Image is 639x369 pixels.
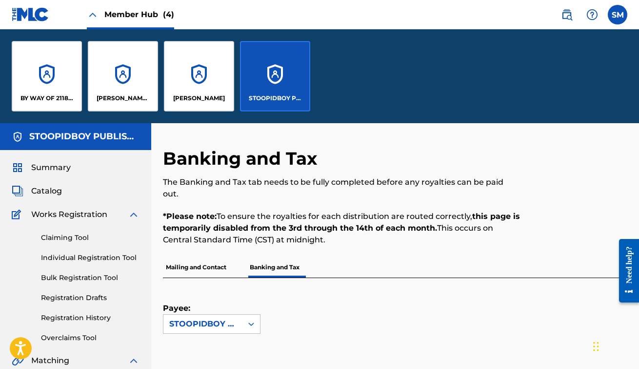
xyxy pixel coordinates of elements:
[87,9,99,21] img: Close
[20,94,74,103] p: BY WAY OF 2118 PUBLISHING LLC
[612,231,639,311] iframe: Resource Center
[41,273,140,283] a: Bulk Registration Tool
[128,355,140,367] img: expand
[12,355,24,367] img: Matching
[97,94,150,103] p: Deno Mebrahitu
[590,322,639,369] iframe: Chat Widget
[557,5,577,24] a: Public Search
[582,5,602,24] div: Help
[163,212,217,221] strong: *Please note:
[31,209,107,220] span: Works Registration
[169,318,237,330] div: STOOPIDBOY PUBLISHING
[173,94,225,103] p: Laquan Green
[163,176,520,200] p: The Banking and Tax tab needs to be fully completed before any royalties can be paid out.
[12,131,23,143] img: Accounts
[104,9,174,20] span: Member Hub
[12,185,23,197] img: Catalog
[608,5,627,24] div: User Menu
[163,257,229,278] p: Mailing and Contact
[31,162,71,174] span: Summary
[41,333,140,343] a: Overclaims Tool
[88,41,158,111] a: Accounts[PERSON_NAME] Mebrahitu
[561,9,573,21] img: search
[593,332,599,361] div: Drag
[247,257,302,278] p: Banking and Tax
[163,10,174,19] span: (4)
[249,94,302,103] p: STOOPIDBOY PUBLISHING
[41,293,140,303] a: Registration Drafts
[41,313,140,323] a: Registration History
[163,211,520,246] p: To ensure the royalties for each distribution are routed correctly, This occurs on Central Standa...
[31,355,69,367] span: Matching
[164,41,234,111] a: Accounts[PERSON_NAME]
[240,41,310,111] a: AccountsSTOOPIDBOY PUBLISHING
[12,162,23,174] img: Summary
[12,162,71,174] a: SummarySummary
[12,7,49,22] img: MLC Logo
[12,209,24,220] img: Works Registration
[128,209,140,220] img: expand
[41,253,140,263] a: Individual Registration Tool
[31,185,62,197] span: Catalog
[29,131,140,142] h5: STOOPIDBOY PUBLISHING
[12,185,62,197] a: CatalogCatalog
[586,9,598,21] img: help
[41,233,140,243] a: Claiming Tool
[163,148,322,170] h2: Banking and Tax
[163,303,212,314] label: Payee:
[12,41,82,111] a: AccountsBY WAY OF 2118 PUBLISHING LLC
